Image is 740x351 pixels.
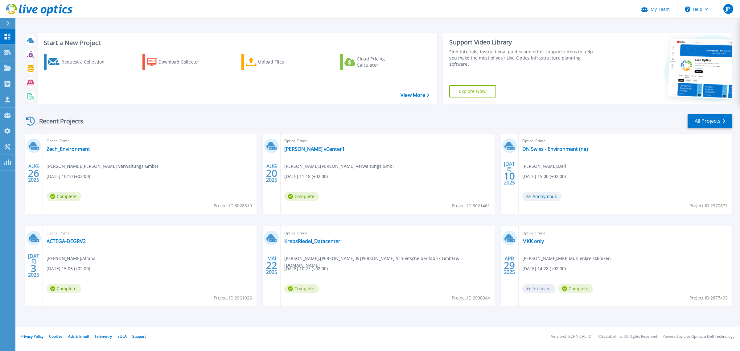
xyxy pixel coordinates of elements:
[598,335,657,339] li: © 2025 Dell Inc. All Rights Reserved
[284,138,491,144] span: Optical Prime
[47,146,90,152] a: Zech_Environment
[522,192,561,201] span: Anonymous
[28,162,39,184] div: AUG 2025
[284,192,319,201] span: Complete
[266,171,277,176] span: 20
[266,263,277,268] span: 22
[449,49,598,67] div: Find tutorials, instructional guides and other support videos to help you make the most of your L...
[522,238,544,244] a: MKK only
[284,230,491,237] span: Optical Prime
[551,335,593,339] li: Version: [TECHNICAL_ID]
[284,238,340,244] a: KrebsRiedel_Datacenter
[20,334,43,339] a: Privacy Policy
[61,56,111,68] div: Request a Collection
[558,284,593,293] span: Complete
[689,202,728,209] span: Project ID: 2970877
[522,173,566,180] span: [DATE] 15:00 (+02:00)
[47,265,90,272] span: [DATE] 15:06 (+02:00)
[158,56,208,68] div: Download Collector
[284,173,328,180] span: [DATE] 11:18 (+02:00)
[522,255,611,262] span: [PERSON_NAME] , MKK Mühlenkreiskliniken
[142,54,211,70] a: Download Collector
[357,56,406,68] div: Cloud Pricing Calculator
[449,85,496,97] a: Explore Now!
[522,138,729,144] span: Optical Prime
[401,92,429,98] a: View More
[522,284,555,293] span: Archived
[47,192,81,201] span: Complete
[28,254,39,277] div: [DATE] 2025
[504,263,515,268] span: 29
[284,146,345,152] a: [PERSON_NAME] vCenter1
[522,163,566,170] span: [PERSON_NAME] , Dell
[504,173,515,179] span: 10
[31,266,36,271] span: 3
[68,334,89,339] a: Ads & Email
[688,114,732,128] a: All Projects
[284,163,396,170] span: [PERSON_NAME] , [PERSON_NAME] Verwaltungs GmbH
[241,54,310,70] a: Upload Files
[94,334,112,339] a: Telemetry
[47,163,158,170] span: [PERSON_NAME] , [PERSON_NAME] Verwaltungs GmbH
[266,162,277,184] div: AUG 2025
[132,334,146,339] a: Support
[340,54,409,70] a: Cloud Pricing Calculator
[663,335,734,339] li: Powered by Live Optics, a Dell Technology
[47,138,253,144] span: Optical Prime
[504,162,515,184] div: [DATE] 2025
[452,202,490,209] span: Project ID: 3021461
[284,255,494,269] span: [PERSON_NAME] , [PERSON_NAME] & [PERSON_NAME] Schleifscheibenfabrik GmbH & [DOMAIN_NAME]
[726,6,730,11] span: JP
[24,114,92,129] div: Recent Projects
[28,171,39,176] span: 26
[258,56,307,68] div: Upload Files
[47,238,86,244] a: ACTEGA-DEGRV2
[214,202,252,209] span: Project ID: 3028619
[44,54,113,70] a: Request a Collection
[266,254,277,277] div: MAI 2025
[522,265,566,272] span: [DATE] 14:28 (+02:00)
[452,295,490,301] span: Project ID: 2908044
[44,39,429,46] h3: Start a New Project
[214,295,252,301] span: Project ID: 2961926
[47,230,253,237] span: Optical Prime
[47,255,96,262] span: [PERSON_NAME] , Altana
[689,295,728,301] span: Project ID: 2877495
[47,284,81,293] span: Complete
[47,173,90,180] span: [DATE] 10:10 (+02:00)
[449,38,598,46] div: Support Video Library
[284,284,319,293] span: Complete
[117,334,127,339] a: EULA
[522,146,588,152] a: DN Swiss - Environment (na)
[284,265,328,272] span: [DATE] 10:27 (+02:00)
[504,254,515,277] div: APR 2025
[522,230,729,237] span: Optical Prime
[49,334,63,339] a: Cookies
